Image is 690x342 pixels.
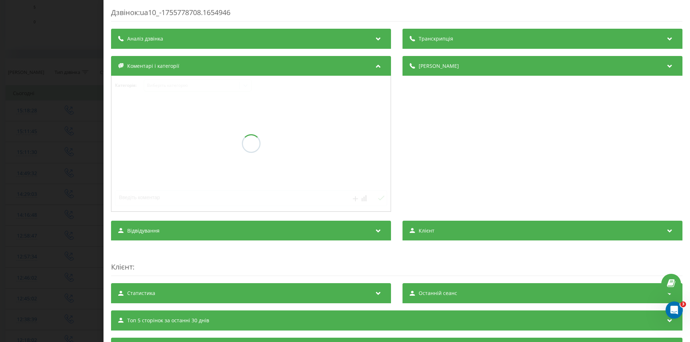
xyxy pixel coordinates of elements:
[111,262,133,272] span: Клієнт
[419,62,459,70] span: [PERSON_NAME]
[127,317,209,324] span: Топ 5 сторінок за останні 30 днів
[666,301,683,319] iframe: Intercom live chat
[127,290,155,297] span: Статистика
[419,290,457,297] span: Останній сеанс
[419,35,453,42] span: Транскрипція
[111,248,682,276] div: :
[419,227,434,234] span: Клієнт
[680,301,686,307] span: 3
[127,227,160,234] span: Відвідування
[111,8,682,22] div: Дзвінок : ua10_-1755778708.1654946
[127,62,179,70] span: Коментарі і категорії
[127,35,163,42] span: Аналіз дзвінка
